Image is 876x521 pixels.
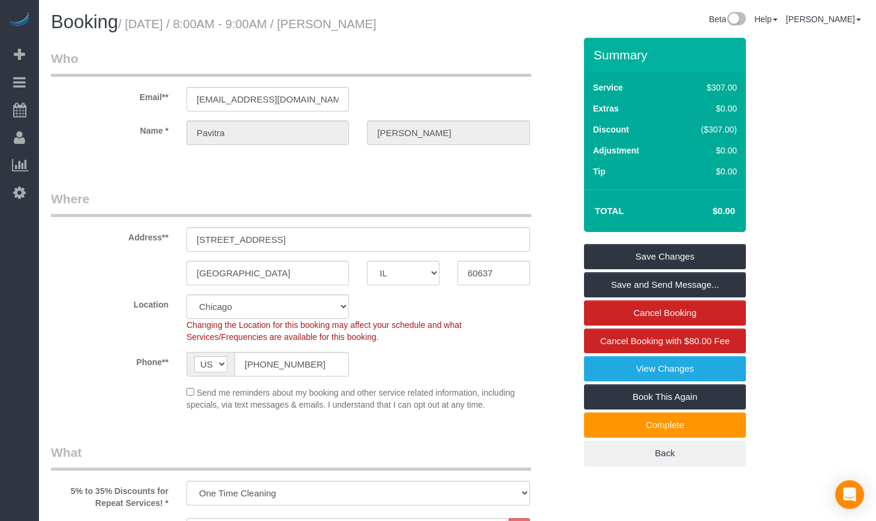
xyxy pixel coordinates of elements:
[677,206,735,216] h4: $0.00
[754,14,778,24] a: Help
[584,412,746,438] a: Complete
[42,481,177,509] label: 5% to 35% Discounts for Repeat Services! *
[51,444,531,471] legend: What
[709,14,746,24] a: Beta
[676,82,737,94] div: $307.00
[593,82,623,94] label: Service
[726,12,746,28] img: New interface
[676,144,737,156] div: $0.00
[676,124,737,135] div: ($307.00)
[593,103,619,115] label: Extras
[186,388,515,409] span: Send me reminders about my booking and other service related information, including specials, via...
[42,294,177,311] label: Location
[367,121,529,145] input: Last Name*
[595,206,624,216] strong: Total
[7,12,31,29] img: Automaid Logo
[593,124,629,135] label: Discount
[676,165,737,177] div: $0.00
[584,356,746,381] a: View Changes
[186,320,462,342] span: Changing the Location for this booking may affect your schedule and what Services/Frequencies are...
[676,103,737,115] div: $0.00
[186,121,349,145] input: First Name**
[584,272,746,297] a: Save and Send Message...
[584,441,746,466] a: Back
[118,17,377,31] small: / [DATE] / 8:00AM - 9:00AM / [PERSON_NAME]
[42,121,177,137] label: Name *
[51,11,118,32] span: Booking
[457,261,530,285] input: Zip Code**
[584,384,746,409] a: Book This Again
[594,48,740,62] h3: Summary
[600,336,730,346] span: Cancel Booking with $80.00 Fee
[584,300,746,326] a: Cancel Booking
[593,165,606,177] label: Tip
[786,14,861,24] a: [PERSON_NAME]
[835,480,864,509] div: Open Intercom Messenger
[593,144,639,156] label: Adjustment
[51,190,531,217] legend: Where
[584,244,746,269] a: Save Changes
[584,329,746,354] a: Cancel Booking with $80.00 Fee
[51,50,531,77] legend: Who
